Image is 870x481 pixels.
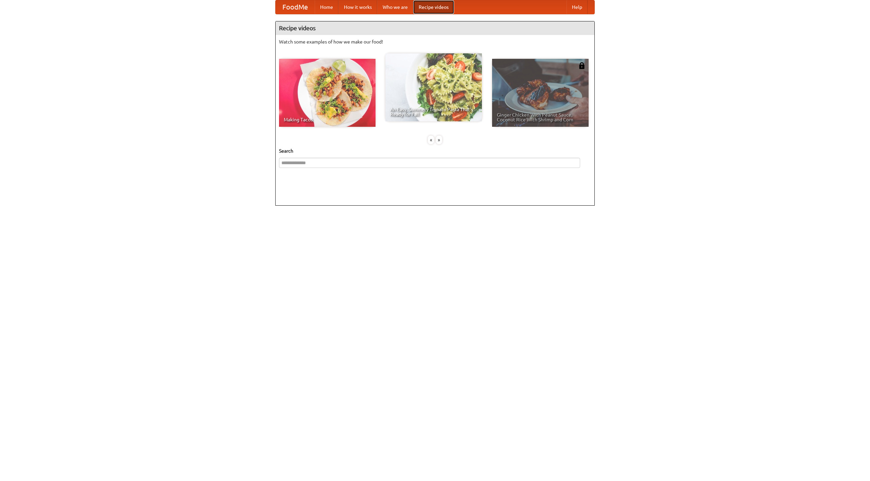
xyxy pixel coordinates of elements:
a: Help [567,0,588,14]
span: Making Tacos [284,117,371,122]
a: Making Tacos [279,59,376,127]
div: « [428,136,434,144]
a: An Easy, Summery Tomato Pasta That's Ready for Fall [385,53,482,121]
a: Home [315,0,338,14]
img: 483408.png [578,62,585,69]
span: An Easy, Summery Tomato Pasta That's Ready for Fall [390,107,477,117]
h4: Recipe videos [276,21,594,35]
p: Watch some examples of how we make our food! [279,38,591,45]
a: Recipe videos [413,0,454,14]
a: Who we are [377,0,413,14]
a: How it works [338,0,377,14]
div: » [436,136,442,144]
a: FoodMe [276,0,315,14]
h5: Search [279,148,591,154]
